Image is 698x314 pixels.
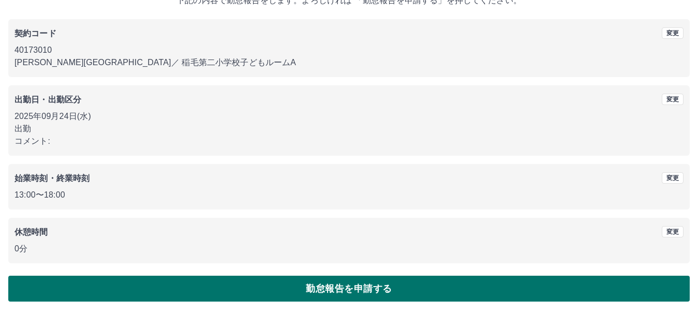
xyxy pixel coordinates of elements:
button: 変更 [662,226,684,237]
p: 0分 [14,243,684,255]
p: 40173010 [14,44,684,56]
b: 出勤日・出勤区分 [14,95,81,104]
b: 契約コード [14,29,56,38]
button: 変更 [662,94,684,105]
p: コメント: [14,135,684,147]
button: 勤怠報告を申請する [8,276,690,302]
b: 休憩時間 [14,228,48,236]
b: 始業時刻・終業時刻 [14,174,90,183]
button: 変更 [662,27,684,39]
p: 2025年09月24日(水) [14,110,684,123]
button: 変更 [662,172,684,184]
p: 出勤 [14,123,684,135]
p: [PERSON_NAME][GEOGRAPHIC_DATA] ／ 稲毛第二小学校子どもルームA [14,56,684,69]
p: 13:00 〜 18:00 [14,189,684,201]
